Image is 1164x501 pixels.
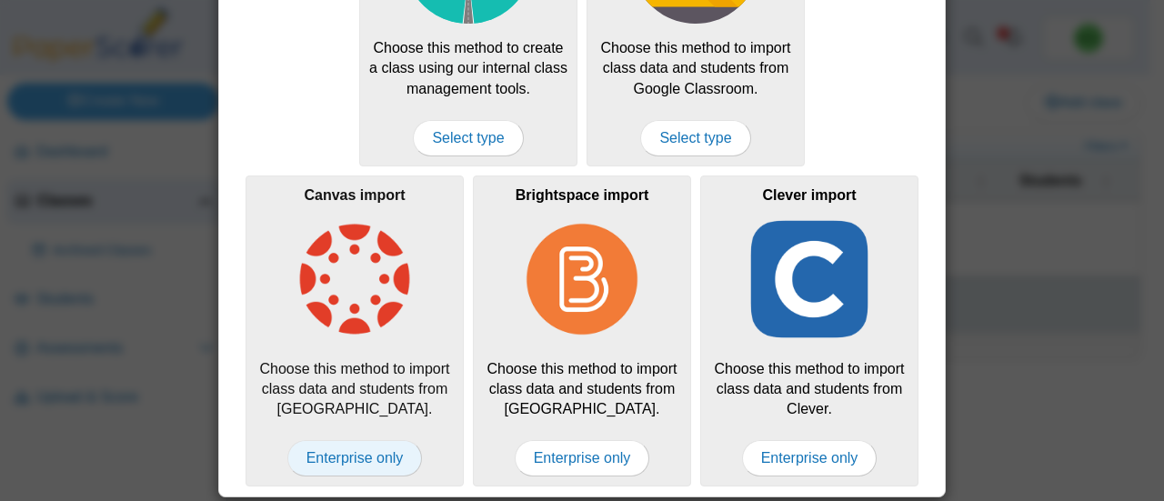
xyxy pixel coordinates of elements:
[516,187,649,203] b: Brightspace import
[762,187,856,203] b: Clever import
[517,215,647,344] img: class-type-brightspace.png
[304,187,405,203] b: Canvas import
[745,215,874,344] img: class-type-clever.png
[287,440,423,476] span: Enterprise only
[742,440,878,476] span: Enterprise only
[413,120,523,156] span: Select type
[515,440,650,476] span: Enterprise only
[640,120,750,156] span: Select type
[700,175,918,486] div: Choose this method to import class data and students from Clever.
[290,215,419,344] img: class-type-canvas.png
[246,175,464,486] div: Choose this method to import class data and students from [GEOGRAPHIC_DATA].
[473,175,691,486] div: Choose this method to import class data and students from [GEOGRAPHIC_DATA].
